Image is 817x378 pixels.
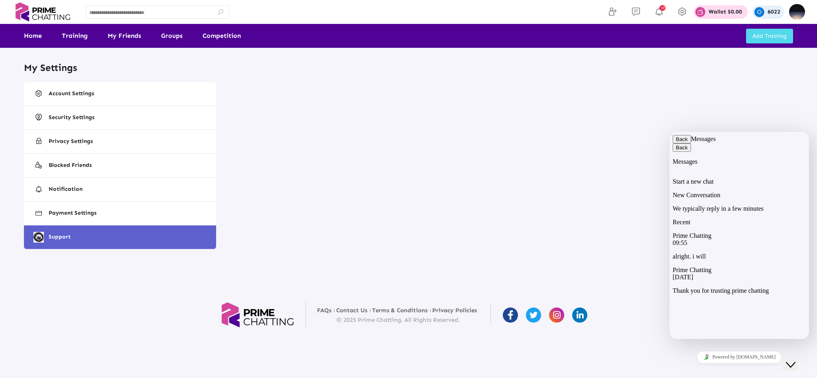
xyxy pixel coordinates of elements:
[49,114,94,121] span: Security Settings
[317,307,331,314] a: FAQs
[24,24,42,48] a: Home
[222,302,293,328] img: logo
[203,24,241,48] a: Competition
[746,29,793,43] button: Add Training
[669,132,809,339] iframe: chat widget
[49,186,83,192] span: Notification
[108,24,141,48] a: My Friends
[784,346,809,370] iframe: chat widget
[62,24,88,48] a: Training
[317,317,479,323] p: © 2025 Prime Chatting. All Rights Reserved.
[49,210,96,216] span: Payment Settings
[669,348,809,366] iframe: chat widget
[49,90,94,97] span: Account Settings
[432,307,477,314] a: Privacy Policies
[49,234,71,240] span: Support
[24,60,793,76] h2: My Settings
[789,4,805,20] img: img
[33,232,44,242] img: Prime-Support.jpg
[752,33,787,39] span: Add Training
[372,307,427,314] a: Terms & Conditions
[12,2,74,22] img: logo
[336,307,367,314] a: Contact Us
[709,9,742,15] p: Wallet $0.00
[161,24,183,48] a: Groups
[49,162,92,168] span: Blocked Friends
[768,9,780,15] p: 6022
[660,5,665,11] span: 19
[49,138,93,145] span: Privacy Settings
